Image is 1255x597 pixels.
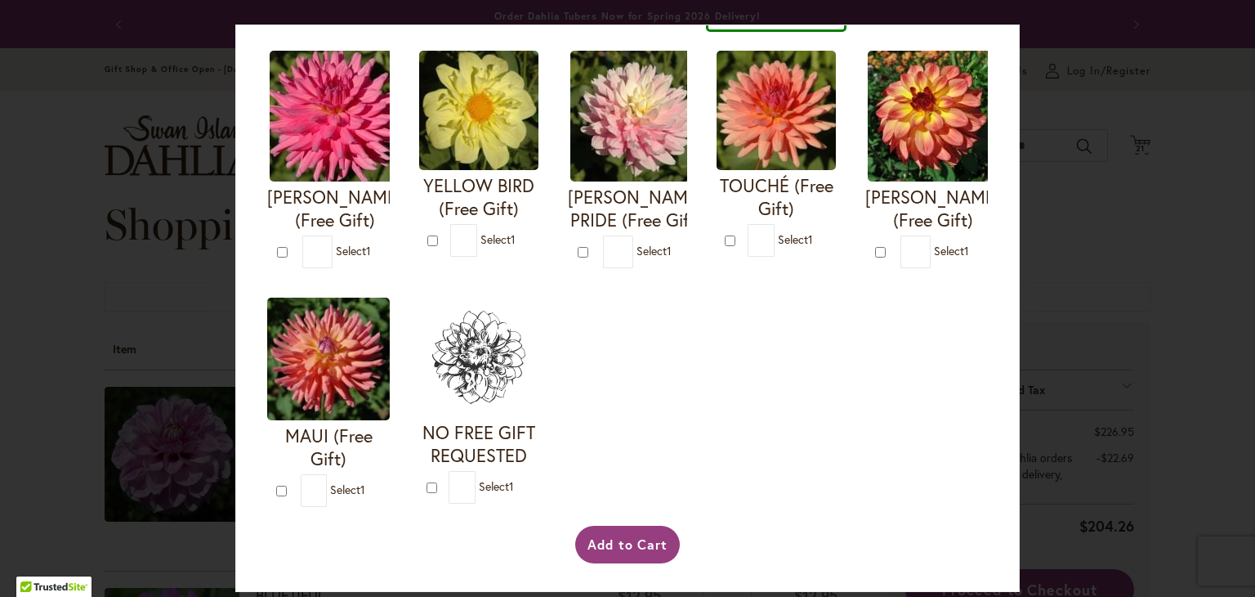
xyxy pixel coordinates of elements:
[636,243,672,258] span: Select
[267,186,403,231] h4: [PERSON_NAME] (Free Gift)
[575,526,681,563] button: Add to Cart
[778,231,813,247] span: Select
[480,231,516,247] span: Select
[419,174,538,220] h4: YELLOW BIRD (Free Gift)
[270,51,400,182] img: HERBERT SMITH (Free Gift)
[667,243,672,258] span: 1
[568,186,703,231] h4: [PERSON_NAME] PRIDE (Free Gift)
[717,51,836,170] img: TOUCHÉ (Free Gift)
[12,539,58,585] iframe: Launch Accessibility Center
[479,478,514,494] span: Select
[570,51,701,182] img: CHILSON'S PRIDE (Free Gift)
[336,243,371,258] span: Select
[964,243,969,258] span: 1
[267,298,390,420] img: MAUI (Free Gift)
[419,51,538,170] img: YELLOW BIRD (Free Gift)
[808,231,813,247] span: 1
[934,243,969,258] span: Select
[419,421,538,467] h4: NO FREE GIFT REQUESTED
[330,482,365,497] span: Select
[511,231,516,247] span: 1
[865,186,1001,231] h4: [PERSON_NAME] (Free Gift)
[419,298,538,417] img: NO FREE GIFT REQUESTED
[717,174,836,220] h4: TOUCHÉ (Free Gift)
[366,243,371,258] span: 1
[267,424,390,470] h4: MAUI (Free Gift)
[868,51,998,182] img: MAI TAI (Free Gift)
[360,482,365,497] span: 1
[509,478,514,494] span: 1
